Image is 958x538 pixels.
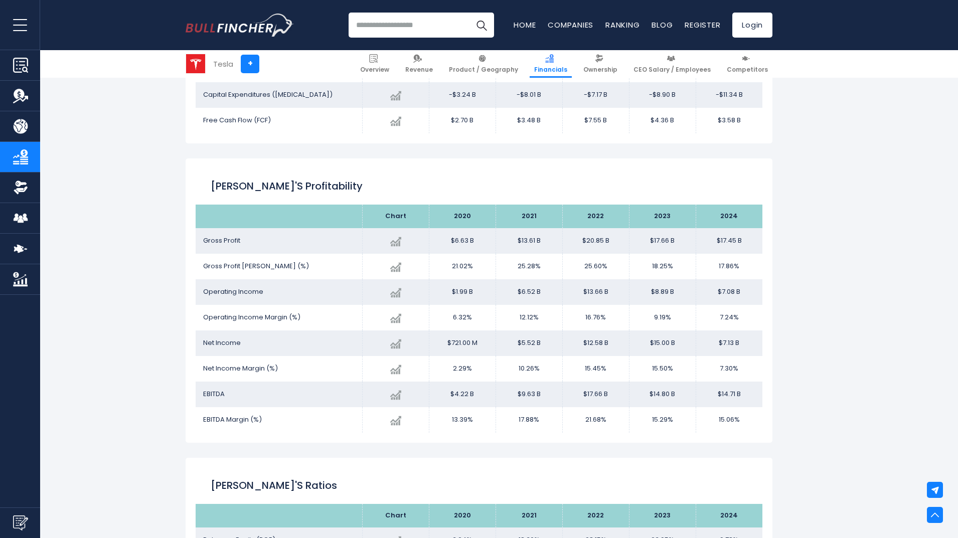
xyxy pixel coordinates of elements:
th: Chart [362,504,429,527]
button: Search [469,13,494,38]
span: CEO Salary / Employees [633,66,711,74]
td: $1.99 B [429,279,496,305]
td: -$3.24 B [429,82,496,108]
td: -$8.90 B [629,82,696,108]
td: $4.36 B [629,108,696,133]
td: $14.80 B [629,382,696,407]
span: Free Cash Flow (FCF) [203,115,271,125]
th: 2024 [696,504,762,527]
span: Operating Income Margin (%) [203,312,300,322]
a: Financials [530,50,572,78]
td: $13.66 B [562,279,629,305]
span: EBITDA [203,389,225,399]
td: 6.32% [429,305,496,330]
td: 17.88% [496,407,562,433]
span: Capital Expenditures ([MEDICAL_DATA]) [203,90,333,99]
td: 21.02% [429,254,496,279]
td: $17.66 B [629,228,696,254]
td: 13.39% [429,407,496,433]
th: 2023 [629,504,696,527]
img: Ownership [13,180,28,195]
h2: [PERSON_NAME]'s Profitability [211,178,747,194]
td: $20.85 B [562,228,629,254]
a: Blog [652,20,673,30]
th: 2022 [562,205,629,228]
a: Ranking [605,20,640,30]
td: $6.52 B [496,279,562,305]
a: Ownership [579,50,622,78]
div: Tesla [213,58,233,70]
td: 15.29% [629,407,696,433]
th: 2022 [562,504,629,527]
td: 9.19% [629,305,696,330]
td: $14.71 B [696,382,762,407]
td: 25.60% [562,254,629,279]
a: + [241,55,259,73]
td: 15.45% [562,356,629,382]
td: $15.00 B [629,330,696,356]
th: 2020 [429,205,496,228]
td: $5.52 B [496,330,562,356]
td: 21.68% [562,407,629,433]
a: Login [732,13,772,38]
td: $17.66 B [562,382,629,407]
td: $2.70 B [429,108,496,133]
span: Gross Profit [203,236,240,245]
td: $7.55 B [562,108,629,133]
a: Companies [548,20,593,30]
th: 2024 [696,205,762,228]
td: -$11.34 B [696,82,762,108]
span: Operating Income [203,287,263,296]
span: EBITDA Margin (%) [203,415,262,424]
td: 2.29% [429,356,496,382]
td: 18.25% [629,254,696,279]
th: 2023 [629,205,696,228]
th: Chart [362,205,429,228]
td: $3.48 B [496,108,562,133]
td: 25.28% [496,254,562,279]
td: 10.26% [496,356,562,382]
td: 15.06% [696,407,762,433]
td: $13.61 B [496,228,562,254]
img: Bullfincher logo [186,14,294,37]
h2: [PERSON_NAME]'s Ratios [211,478,747,493]
span: Net Income [203,338,241,347]
td: 15.50% [629,356,696,382]
span: Product / Geography [449,66,518,74]
td: $3.58 B [696,108,762,133]
td: $721.00 M [429,330,496,356]
td: -$7.17 B [562,82,629,108]
a: Revenue [401,50,437,78]
a: Product / Geography [444,50,523,78]
span: Financials [534,66,567,74]
th: 2020 [429,504,496,527]
span: Competitors [727,66,768,74]
a: CEO Salary / Employees [629,50,715,78]
td: $17.45 B [696,228,762,254]
img: TSLA logo [186,54,205,73]
span: Ownership [583,66,617,74]
td: -$8.01 B [496,82,562,108]
th: 2021 [496,504,562,527]
td: 17.86% [696,254,762,279]
td: 12.12% [496,305,562,330]
span: Gross Profit [PERSON_NAME] (%) [203,261,309,271]
td: $9.63 B [496,382,562,407]
td: 16.76% [562,305,629,330]
td: 7.24% [696,305,762,330]
span: Revenue [405,66,433,74]
a: Competitors [722,50,772,78]
td: $6.63 B [429,228,496,254]
th: 2021 [496,205,562,228]
td: $7.08 B [696,279,762,305]
td: $7.13 B [696,330,762,356]
td: 7.30% [696,356,762,382]
a: Home [514,20,536,30]
a: Register [685,20,720,30]
span: Net Income Margin (%) [203,364,278,373]
a: Go to homepage [186,14,293,37]
td: $12.58 B [562,330,629,356]
td: $8.89 B [629,279,696,305]
span: Overview [360,66,389,74]
td: $4.22 B [429,382,496,407]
